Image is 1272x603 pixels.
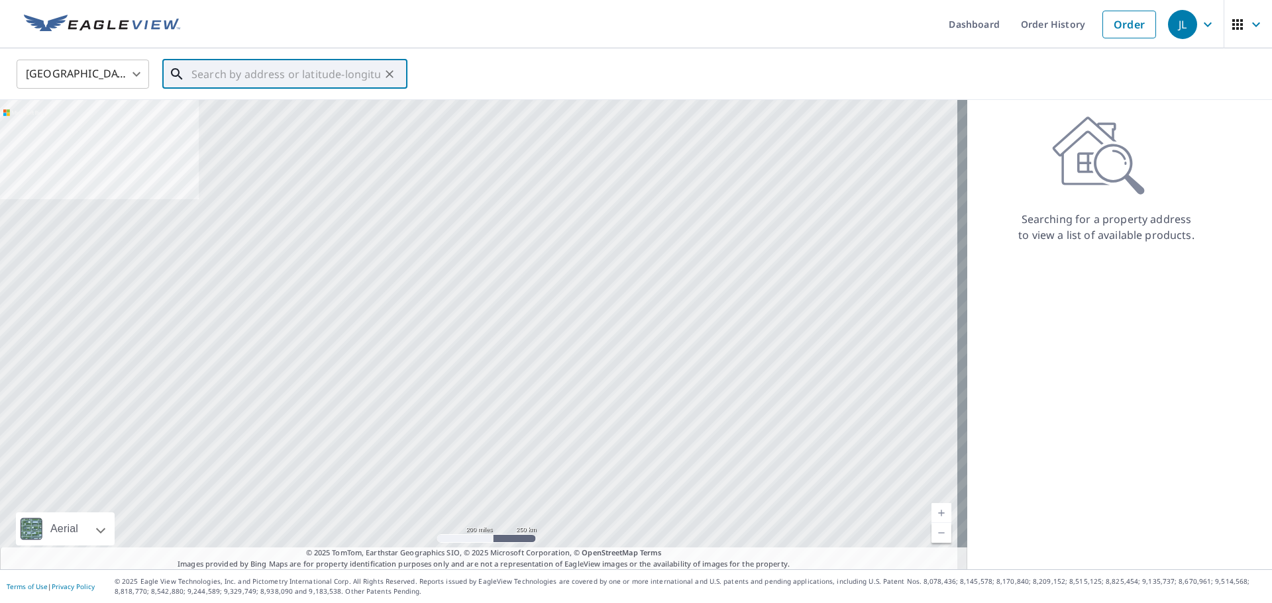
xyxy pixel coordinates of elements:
input: Search by address or latitude-longitude [191,56,380,93]
div: JL [1168,10,1197,39]
img: EV Logo [24,15,180,34]
a: OpenStreetMap [582,547,637,557]
a: Current Level 5, Zoom In [931,503,951,523]
span: © 2025 TomTom, Earthstar Geographics SIO, © 2025 Microsoft Corporation, © [306,547,662,559]
a: Order [1102,11,1156,38]
div: [GEOGRAPHIC_DATA] [17,56,149,93]
a: Privacy Policy [52,582,95,591]
a: Terms of Use [7,582,48,591]
p: | [7,582,95,590]
div: Aerial [16,512,115,545]
a: Current Level 5, Zoom Out [931,523,951,543]
p: © 2025 Eagle View Technologies, Inc. and Pictometry International Corp. All Rights Reserved. Repo... [115,577,1265,596]
div: Aerial [46,512,82,545]
button: Clear [380,65,399,83]
a: Terms [640,547,662,557]
p: Searching for a property address to view a list of available products. [1018,211,1195,243]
